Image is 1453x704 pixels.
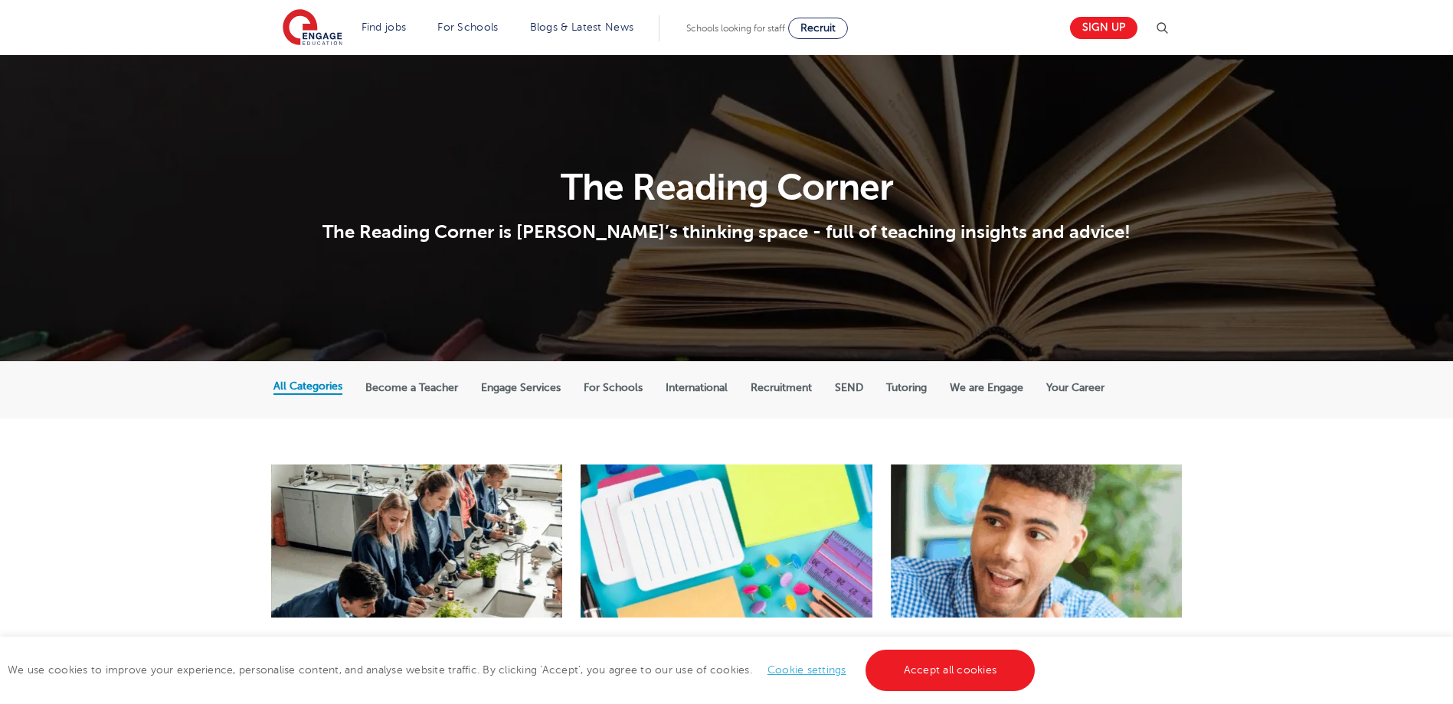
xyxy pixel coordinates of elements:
a: Find jobs [362,21,407,33]
label: Become a Teacher [365,381,458,395]
span: We use cookies to improve your experience, personalise content, and analyse website traffic. By c... [8,664,1039,676]
label: Your Career [1046,381,1104,395]
a: Recruit [788,18,848,39]
a: Accept all cookies [866,650,1036,691]
p: The Reading Corner is [PERSON_NAME]’s thinking space - full of teaching insights and advice! [273,220,1180,243]
a: Cookie settings [767,664,846,676]
label: All Categories [273,380,342,393]
label: SEND [835,381,863,395]
label: We are Engage [950,381,1023,395]
a: For Schools [437,21,498,33]
a: Sign up [1070,17,1137,39]
a: Blogs & Latest News [530,21,634,33]
label: Recruitment [751,381,812,395]
label: International [666,381,728,395]
label: For Schools [584,381,643,395]
img: Engage Education [283,9,342,47]
label: Engage Services [481,381,561,395]
h1: The Reading Corner [273,169,1180,206]
span: Recruit [800,22,836,34]
span: Schools looking for staff [686,23,785,34]
label: Tutoring [886,381,927,395]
